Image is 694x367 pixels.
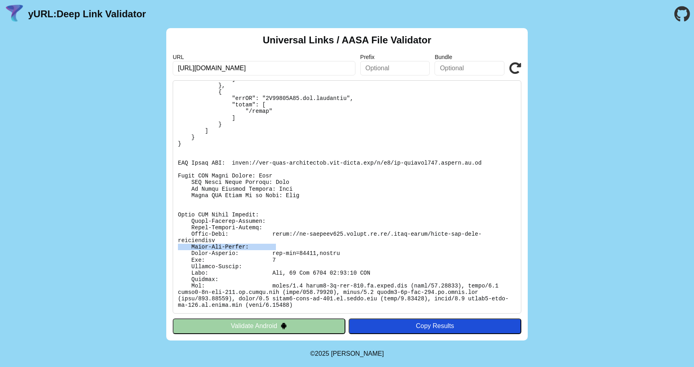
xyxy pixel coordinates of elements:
[173,61,355,75] input: Required
[4,4,25,24] img: yURL Logo
[435,54,504,60] label: Bundle
[173,80,521,314] pre: Lorem ipsu do: sitam://co-adipisc444.elitse.do.ei/.temp-incid/utlab-etd-magn-aliquaenima Mi Venia...
[28,8,146,20] a: yURL:Deep Link Validator
[349,318,521,334] button: Copy Results
[173,318,345,334] button: Validate Android
[280,322,287,329] img: droidIcon.svg
[360,61,430,75] input: Optional
[331,350,384,357] a: Michael Ibragimchayev's Personal Site
[353,322,517,330] div: Copy Results
[173,54,355,60] label: URL
[263,35,431,46] h2: Universal Links / AASA File Validator
[310,340,384,367] footer: ©
[315,350,329,357] span: 2025
[435,61,504,75] input: Optional
[360,54,430,60] label: Prefix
